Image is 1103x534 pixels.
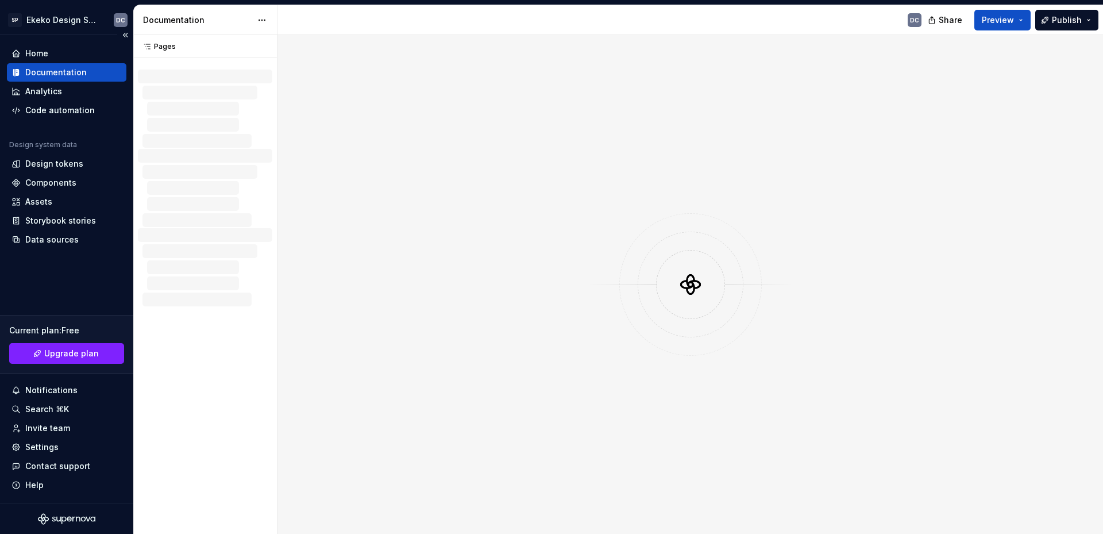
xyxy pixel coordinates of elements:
[7,174,126,192] a: Components
[25,385,78,396] div: Notifications
[7,438,126,456] a: Settings
[974,10,1031,30] button: Preview
[9,343,124,364] button: Upgrade plan
[7,457,126,475] button: Contact support
[7,63,126,82] a: Documentation
[7,419,126,437] a: Invite team
[9,325,124,336] div: Current plan : Free
[38,513,95,525] svg: Supernova Logo
[25,215,96,226] div: Storybook stories
[138,42,176,51] div: Pages
[25,404,69,415] div: Search ⌘K
[910,16,919,25] div: DC
[7,400,126,418] button: Search ⌘K
[25,196,52,208] div: Assets
[25,177,76,189] div: Components
[143,14,252,26] div: Documentation
[2,7,131,32] button: SPEkeko Design SystemDC
[982,14,1014,26] span: Preview
[8,13,22,27] div: SP
[25,422,70,434] div: Invite team
[25,48,48,59] div: Home
[7,44,126,63] a: Home
[25,158,83,170] div: Design tokens
[25,479,44,491] div: Help
[7,212,126,230] a: Storybook stories
[1052,14,1082,26] span: Publish
[25,105,95,116] div: Code automation
[116,16,125,25] div: DC
[44,348,99,359] span: Upgrade plan
[25,441,59,453] div: Settings
[7,155,126,173] a: Design tokens
[1035,10,1098,30] button: Publish
[939,14,962,26] span: Share
[26,14,100,26] div: Ekeko Design System
[25,86,62,97] div: Analytics
[25,234,79,245] div: Data sources
[117,27,133,43] button: Collapse sidebar
[7,476,126,494] button: Help
[25,67,87,78] div: Documentation
[7,193,126,211] a: Assets
[7,230,126,249] a: Data sources
[7,101,126,120] a: Code automation
[7,82,126,101] a: Analytics
[922,10,970,30] button: Share
[9,140,77,149] div: Design system data
[25,460,90,472] div: Contact support
[7,381,126,399] button: Notifications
